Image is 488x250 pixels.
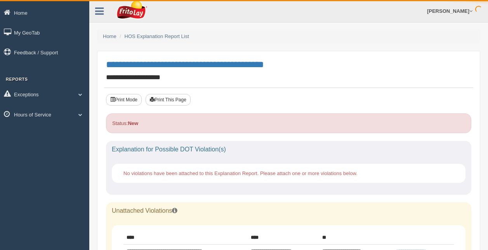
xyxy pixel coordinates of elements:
[106,113,471,133] div: Status:
[123,170,358,176] span: No violations have been attached to this Explanation Report. Please attach one or more violations...
[106,94,142,106] button: Print Mode
[106,202,471,219] div: Unattached Violations
[146,94,191,106] button: Print This Page
[106,141,471,158] div: Explanation for Possible DOT Violation(s)
[125,33,189,39] a: HOS Explanation Report List
[128,120,138,126] strong: New
[103,33,116,39] a: Home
